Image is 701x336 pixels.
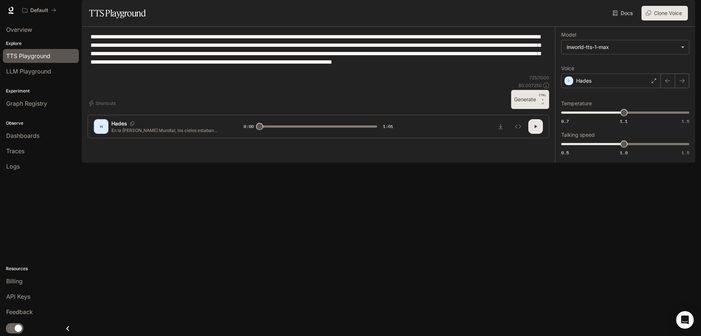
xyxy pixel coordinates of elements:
[111,120,127,127] p: Hades
[682,150,689,156] span: 1.5
[493,119,508,134] button: Download audio
[561,132,595,137] p: Talking speed
[620,118,628,124] span: 1.1
[561,101,592,106] p: Temperature
[19,3,60,18] button: All workspaces
[682,118,689,124] span: 1.5
[562,40,689,54] div: inworld-tts-1-max
[383,123,393,130] span: 1:01
[561,118,569,124] span: 0.7
[561,32,576,37] p: Model
[539,93,546,106] p: ⏎
[576,77,591,84] p: Hades
[620,150,628,156] span: 1.0
[561,150,569,156] span: 0.5
[30,7,48,14] p: Default
[511,119,525,134] button: Inspect
[127,121,137,126] button: Copy Voice ID
[244,123,254,130] span: 0:00
[511,90,549,109] button: GenerateCTRL +⏎
[676,311,694,329] div: Open Intercom Messenger
[611,6,636,20] a: Docs
[88,97,119,109] button: Shortcuts
[95,121,107,132] div: H
[529,75,549,81] p: 725 / 1000
[111,127,226,133] p: En la [PERSON_NAME] Mundial, los cielos estaban dominados por máquinas temibles. Cazas alemanes c...
[561,66,574,71] p: Voice
[89,6,146,20] h1: TTS Playground
[641,6,688,20] button: Clone Voice
[518,82,542,88] p: $ 0.007250
[539,93,546,102] p: CTRL +
[567,44,677,51] div: inworld-tts-1-max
